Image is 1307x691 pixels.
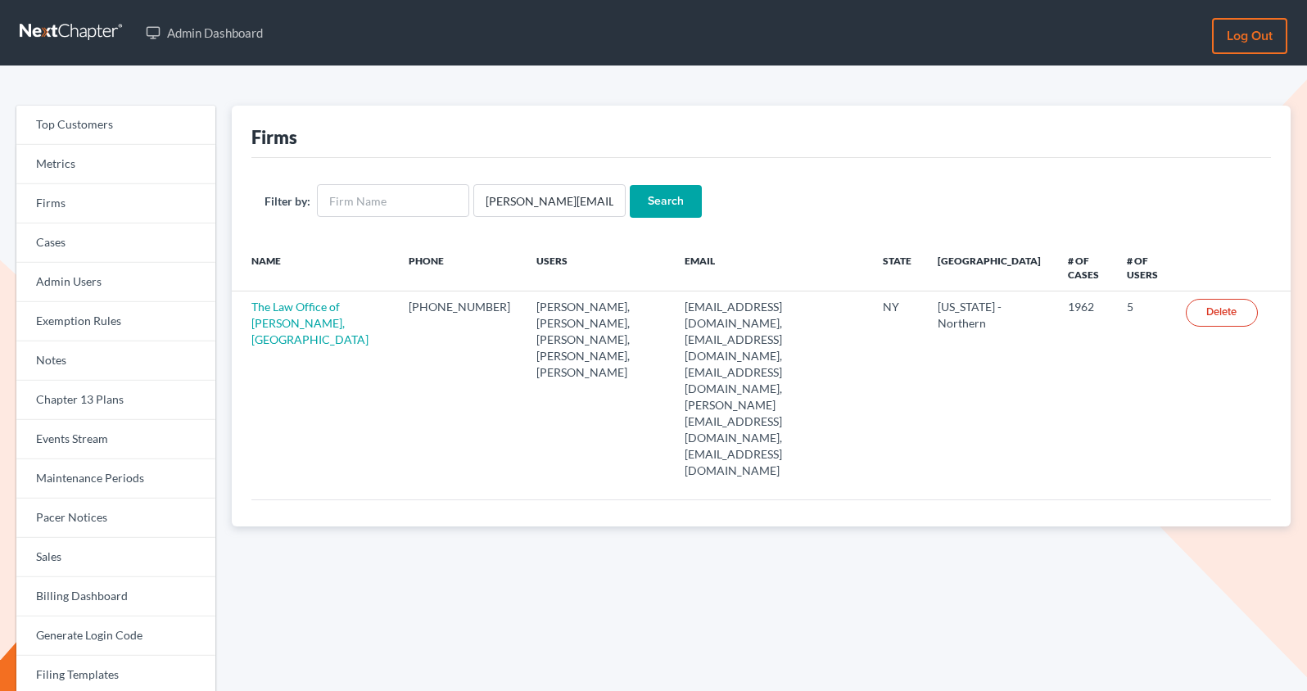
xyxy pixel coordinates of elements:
a: Metrics [16,145,215,184]
th: Name [232,244,396,291]
label: Filter by: [265,192,310,210]
a: Cases [16,224,215,263]
a: Delete [1186,299,1258,327]
a: Generate Login Code [16,616,215,656]
a: Billing Dashboard [16,577,215,616]
td: [PERSON_NAME], [PERSON_NAME], [PERSON_NAME], [PERSON_NAME], [PERSON_NAME] [523,291,672,486]
a: Firms [16,184,215,224]
th: State [870,244,925,291]
td: NY [870,291,925,486]
a: Sales [16,538,215,577]
td: [US_STATE] - Northern [925,291,1055,486]
th: # of Cases [1055,244,1114,291]
td: 5 [1114,291,1173,486]
input: Firm Name [317,184,469,217]
a: The Law Office of [PERSON_NAME], [GEOGRAPHIC_DATA] [251,300,369,346]
td: [PHONE_NUMBER] [396,291,523,486]
a: Notes [16,341,215,381]
a: Log out [1212,18,1287,54]
td: 1962 [1055,291,1114,486]
th: Users [523,244,672,291]
input: Users [473,184,626,217]
a: Exemption Rules [16,302,215,341]
input: Search [630,185,702,218]
a: Admin Dashboard [138,18,271,47]
div: Firms [251,125,297,149]
th: Phone [396,244,523,291]
a: Maintenance Periods [16,459,215,499]
th: # of Users [1114,244,1173,291]
th: Email [672,244,869,291]
th: [GEOGRAPHIC_DATA] [925,244,1055,291]
a: Top Customers [16,106,215,145]
a: Pacer Notices [16,499,215,538]
td: [EMAIL_ADDRESS][DOMAIN_NAME], [EMAIL_ADDRESS][DOMAIN_NAME], [EMAIL_ADDRESS][DOMAIN_NAME], [PERSON... [672,291,869,486]
a: Events Stream [16,420,215,459]
a: Chapter 13 Plans [16,381,215,420]
a: Admin Users [16,263,215,302]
